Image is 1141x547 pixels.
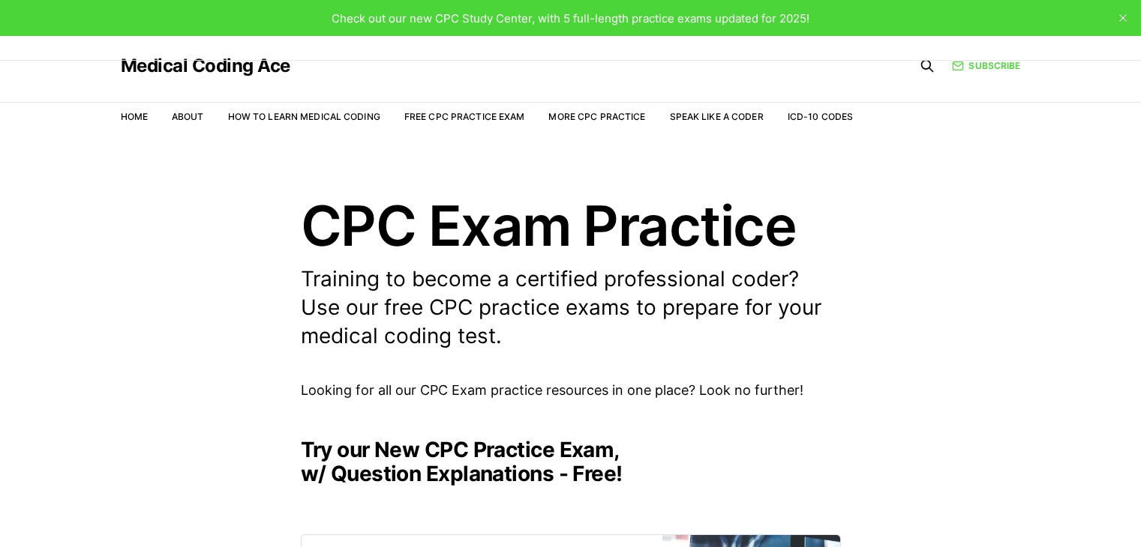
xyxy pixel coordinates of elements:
p: Training to become a certified professional coder? Use our free CPC practice exams to prepare for... [301,265,841,350]
a: Subscribe [952,58,1020,73]
h1: CPC Exam Practice [301,198,841,253]
a: Free CPC Practice Exam [404,111,525,122]
button: close [1111,6,1135,30]
span: Check out our new CPC Study Center, with 5 full-length practice exams updated for 2025! [332,11,809,25]
iframe: portal-trigger [896,474,1141,547]
a: More CPC Practice [548,111,645,122]
a: Medical Coding Ace [121,57,290,75]
a: Home [121,111,148,122]
a: Speak Like a Coder [670,111,764,122]
a: How to Learn Medical Coding [228,111,380,122]
a: ICD-10 Codes [788,111,853,122]
a: About [172,111,204,122]
p: Looking for all our CPC Exam practice resources in one place? Look no further! [301,380,841,402]
h2: Try our New CPC Practice Exam, w/ Question Explanations - Free! [301,438,841,486]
